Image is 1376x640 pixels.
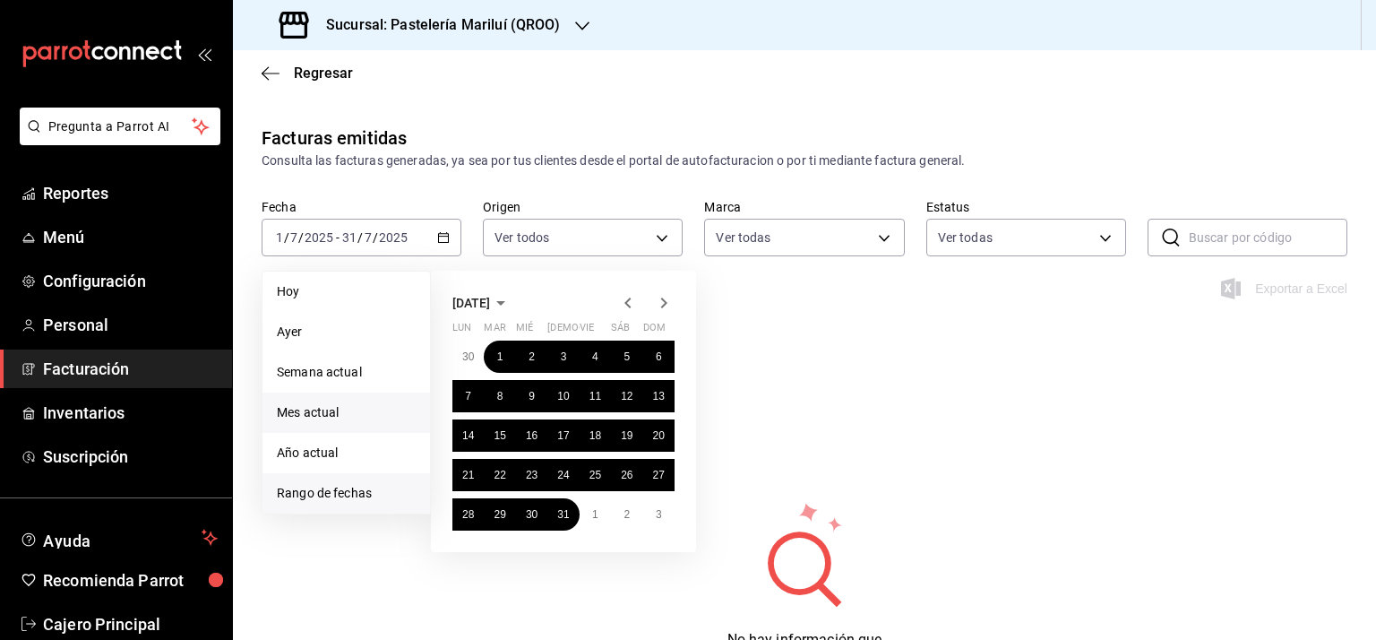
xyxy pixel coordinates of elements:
span: Ver todas [716,229,770,246]
span: Reportes [43,181,218,205]
button: 22 de julio de 2025 [484,459,515,491]
button: 2 de julio de 2025 [516,341,547,373]
span: Cajero Principal [43,612,218,636]
button: 13 de julio de 2025 [643,380,675,412]
abbr: 3 de agosto de 2025 [656,508,662,521]
input: ---- [304,230,334,245]
button: 16 de julio de 2025 [516,419,547,452]
button: 21 de julio de 2025 [452,459,484,491]
span: Recomienda Parrot [43,568,218,592]
abbr: martes [484,322,505,341]
button: 9 de julio de 2025 [516,380,547,412]
span: / [373,230,378,245]
button: 31 de julio de 2025 [547,498,579,531]
abbr: 17 de julio de 2025 [557,429,569,442]
div: Consulta las facturas generadas, ya sea por tus clientes desde el portal de autofacturacion o por... [262,151,1347,170]
abbr: 13 de julio de 2025 [653,390,665,402]
span: Configuración [43,269,218,293]
span: Menú [43,225,218,249]
span: Regresar [294,65,353,82]
span: - [336,230,340,245]
input: -- [289,230,298,245]
span: / [298,230,304,245]
button: 4 de julio de 2025 [580,341,611,373]
abbr: miércoles [516,322,533,341]
abbr: 23 de julio de 2025 [526,469,537,481]
button: 7 de julio de 2025 [452,380,484,412]
abbr: 24 de julio de 2025 [557,469,569,481]
input: -- [364,230,373,245]
span: Ver todos [494,229,549,246]
abbr: 20 de julio de 2025 [653,429,665,442]
input: -- [341,230,357,245]
button: 18 de julio de 2025 [580,419,611,452]
button: 14 de julio de 2025 [452,419,484,452]
button: 15 de julio de 2025 [484,419,515,452]
abbr: 30 de julio de 2025 [526,508,537,521]
abbr: 18 de julio de 2025 [589,429,601,442]
button: 12 de julio de 2025 [611,380,642,412]
span: Hoy [277,282,416,301]
h3: Sucursal: Pastelería Mariluí (QROO) [312,14,561,36]
button: 3 de agosto de 2025 [643,498,675,531]
abbr: 31 de julio de 2025 [557,508,569,521]
button: 1 de julio de 2025 [484,341,515,373]
span: / [284,230,289,245]
button: 23 de julio de 2025 [516,459,547,491]
abbr: 30 de junio de 2025 [462,350,474,363]
abbr: 21 de julio de 2025 [462,469,474,481]
button: Pregunta a Parrot AI [20,108,220,145]
button: 10 de julio de 2025 [547,380,579,412]
span: Mes actual [277,403,416,422]
label: Fecha [262,201,461,213]
label: Origen [483,201,683,213]
abbr: 8 de julio de 2025 [497,390,503,402]
abbr: 6 de julio de 2025 [656,350,662,363]
abbr: viernes [580,322,594,341]
abbr: domingo [643,322,666,341]
label: Estatus [926,201,1126,213]
abbr: 2 de julio de 2025 [529,350,535,363]
span: Ayer [277,323,416,342]
abbr: 28 de julio de 2025 [462,508,474,521]
button: 1 de agosto de 2025 [580,498,611,531]
a: Pregunta a Parrot AI [13,130,220,149]
abbr: 3 de julio de 2025 [561,350,567,363]
button: 6 de julio de 2025 [643,341,675,373]
span: Semana actual [277,363,416,382]
input: ---- [378,230,408,245]
button: 8 de julio de 2025 [484,380,515,412]
span: Personal [43,313,218,337]
abbr: 9 de julio de 2025 [529,390,535,402]
abbr: 29 de julio de 2025 [494,508,505,521]
button: 17 de julio de 2025 [547,419,579,452]
abbr: 19 de julio de 2025 [621,429,632,442]
abbr: 11 de julio de 2025 [589,390,601,402]
abbr: 4 de julio de 2025 [592,350,598,363]
abbr: 7 de julio de 2025 [465,390,471,402]
abbr: 10 de julio de 2025 [557,390,569,402]
abbr: 5 de julio de 2025 [623,350,630,363]
button: 24 de julio de 2025 [547,459,579,491]
button: 2 de agosto de 2025 [611,498,642,531]
button: 30 de junio de 2025 [452,341,484,373]
span: Año actual [277,444,416,463]
button: [DATE] [452,292,512,314]
input: -- [275,230,284,245]
button: 27 de julio de 2025 [643,459,675,491]
button: 3 de julio de 2025 [547,341,579,373]
button: 26 de julio de 2025 [611,459,642,491]
abbr: 27 de julio de 2025 [653,469,665,481]
div: Facturas emitidas [262,125,407,151]
button: 29 de julio de 2025 [484,498,515,531]
abbr: 22 de julio de 2025 [494,469,505,481]
span: Ayuda [43,527,194,549]
abbr: lunes [452,322,471,341]
abbr: 14 de julio de 2025 [462,429,474,442]
span: Facturación [43,357,218,381]
button: 5 de julio de 2025 [611,341,642,373]
span: Pregunta a Parrot AI [48,117,193,136]
abbr: 2 de agosto de 2025 [623,508,630,521]
abbr: 1 de julio de 2025 [497,350,503,363]
abbr: 25 de julio de 2025 [589,469,601,481]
